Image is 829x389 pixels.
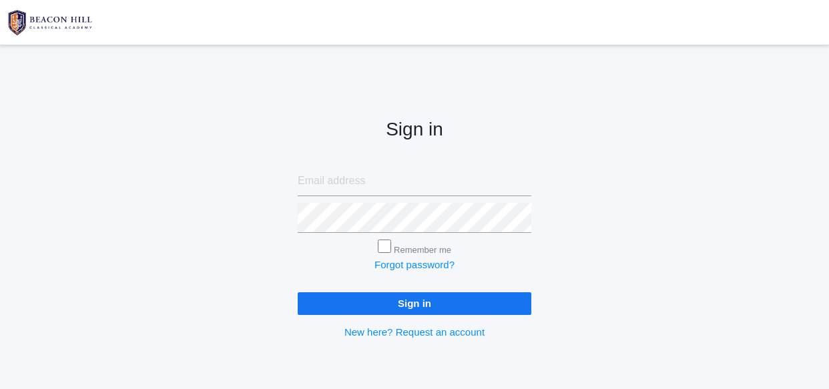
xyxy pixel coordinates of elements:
[298,166,531,196] input: Email address
[298,119,531,140] h2: Sign in
[374,259,455,270] a: Forgot password?
[298,292,531,314] input: Sign in
[394,245,451,255] label: Remember me
[344,326,485,338] a: New here? Request an account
